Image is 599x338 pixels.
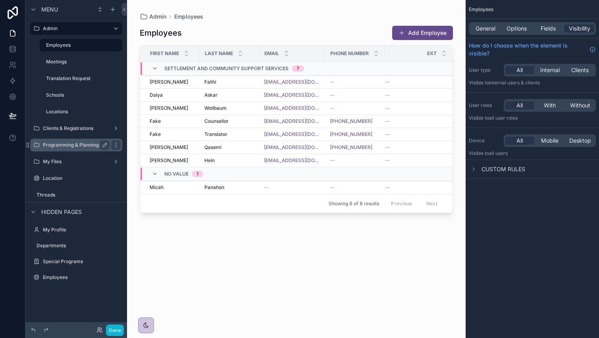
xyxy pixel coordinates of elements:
span: Hidden pages [41,208,82,216]
span: No value [164,171,189,177]
span: Mobile [541,137,559,145]
label: Programming & Planning [43,142,106,148]
span: All user roles [489,115,518,121]
span: Desktop [569,137,591,145]
label: Special Programs [43,258,121,265]
label: My Files [43,158,110,165]
label: User roles [469,102,501,109]
a: Programming & Planning [30,139,122,151]
label: Schools [46,92,121,98]
a: Translation Request [40,72,122,85]
span: all users [489,150,508,156]
label: Admin [43,25,106,32]
a: My Files [30,155,122,168]
a: Schools [40,89,122,101]
p: Visible to [469,80,596,86]
a: Departments [30,239,122,252]
span: First Name [150,50,179,57]
div: 1 [196,171,198,177]
a: Meetings [40,55,122,68]
a: My Profile [30,223,122,236]
p: Visible to [469,115,596,121]
a: Admin [30,22,122,35]
label: Translation Request [46,75,121,82]
span: Without [570,101,590,109]
label: Employees [43,274,121,281]
a: Clients & Registrations [30,122,122,135]
span: Email [264,50,279,57]
div: 7 [297,65,299,72]
span: General [476,25,495,32]
button: Done [106,325,124,336]
a: Employees [30,271,122,284]
span: How do I choose when the element is visible? [469,42,586,57]
span: Fields [541,25,556,32]
a: Threads [30,189,122,201]
label: Clients & Registrations [43,125,110,132]
span: With [544,101,556,109]
span: Showing 8 of 8 results [329,201,379,207]
span: Employees [469,6,493,13]
label: Meetings [46,59,121,65]
a: Employees [40,39,122,52]
label: My Profile [43,227,121,233]
span: Ext [427,50,437,57]
label: Locations [46,109,121,115]
a: Locations [40,105,122,118]
span: Internal users & clients [489,80,540,86]
label: Device [469,137,501,144]
span: Menu [41,6,58,13]
label: Employees [46,42,117,48]
span: Settlement and Community Support Services [164,65,289,72]
span: Internal [540,66,560,74]
label: Departments [37,243,121,249]
a: How do I choose when the element is visible? [469,42,596,57]
label: Threads [37,192,121,198]
span: Phone Number [330,50,369,57]
span: Options [507,25,527,32]
span: All [516,101,523,109]
span: Custom rules [482,165,525,173]
span: All [516,137,523,145]
a: Special Programs [30,255,122,268]
a: Location [30,172,122,185]
label: Location [43,175,121,181]
span: All [516,66,523,74]
span: Visibility [569,25,590,32]
label: User type [469,67,501,73]
p: Visible to [469,150,596,157]
span: Clients [571,66,589,74]
span: Last Name [205,50,233,57]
